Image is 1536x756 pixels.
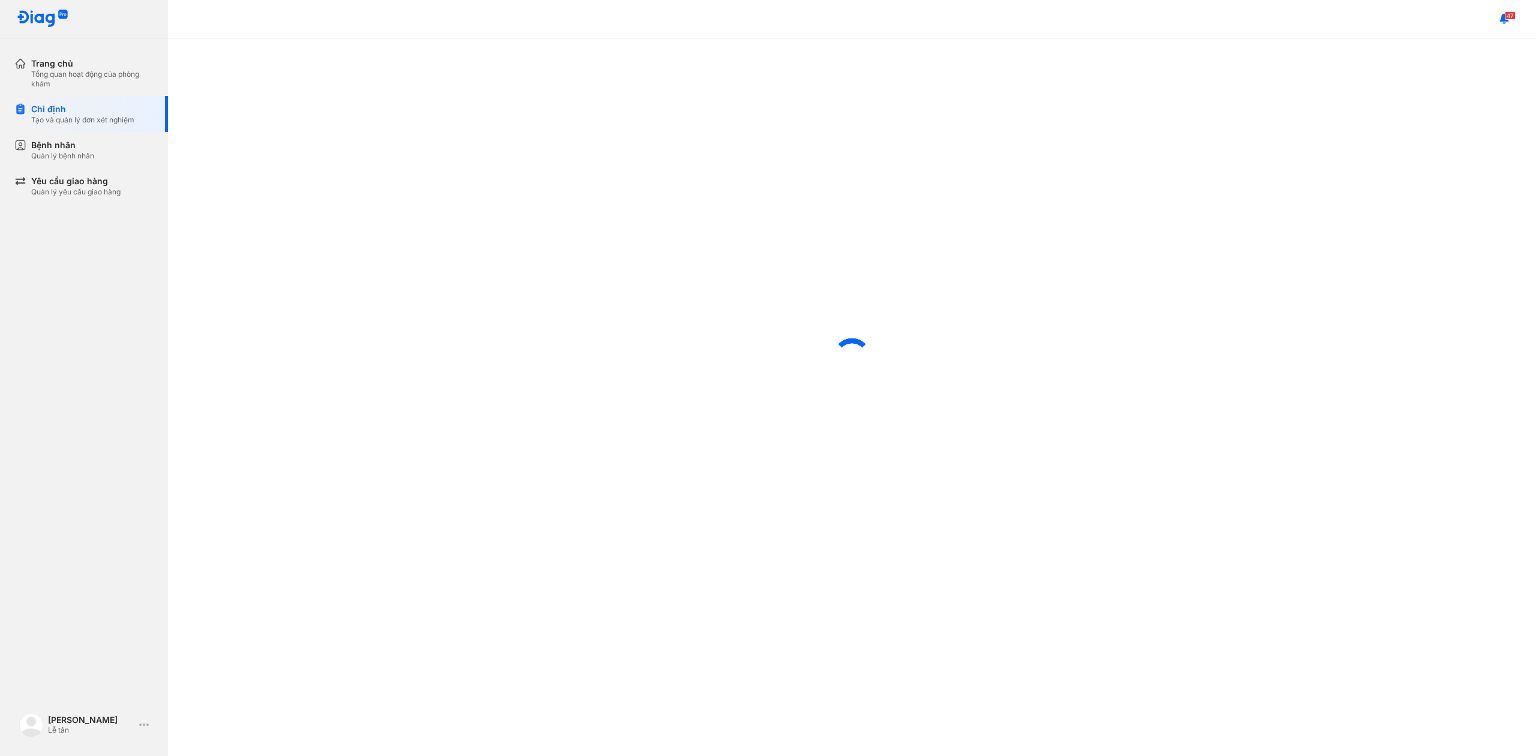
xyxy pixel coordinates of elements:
img: logo [17,10,68,28]
div: Lễ tân [48,725,134,735]
div: Yêu cầu giao hàng [31,175,121,187]
div: Chỉ định [31,103,134,115]
img: logo [19,713,43,737]
div: Quản lý yêu cầu giao hàng [31,187,121,197]
div: Trang chủ [31,58,154,70]
div: [PERSON_NAME] [48,715,134,725]
span: 47 [1505,11,1516,20]
div: Tạo và quản lý đơn xét nghiệm [31,115,134,125]
div: Tổng quan hoạt động của phòng khám [31,70,154,89]
div: Quản lý bệnh nhân [31,151,94,161]
div: Bệnh nhân [31,139,94,151]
